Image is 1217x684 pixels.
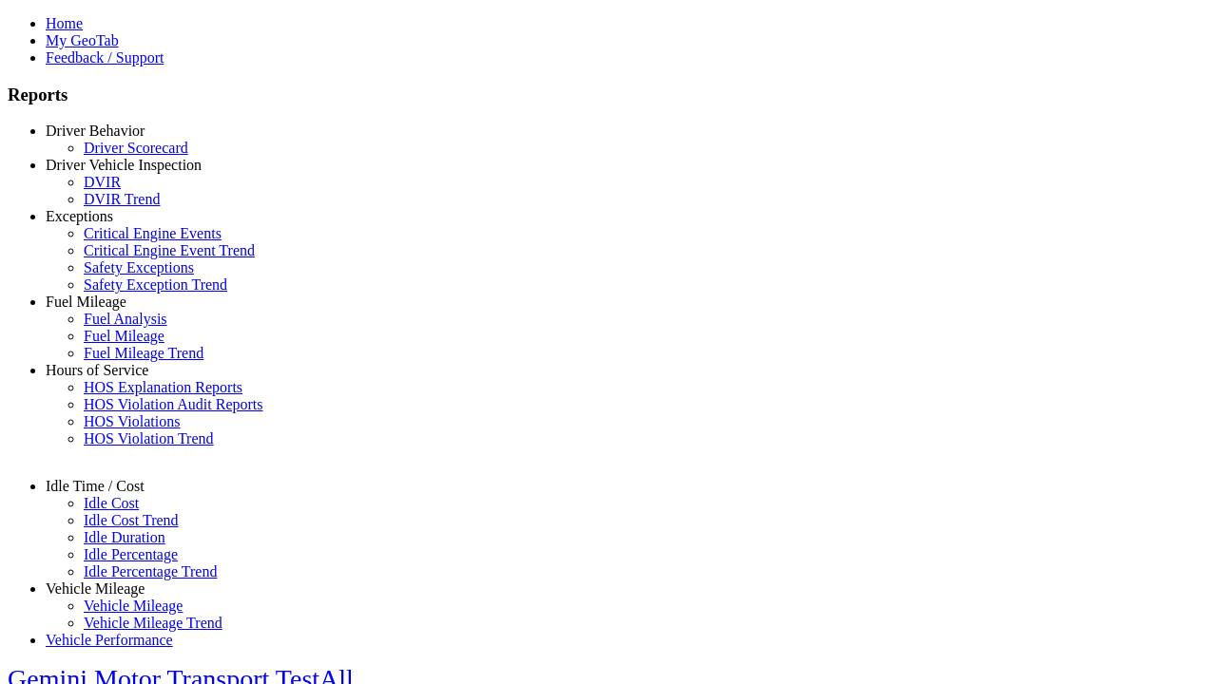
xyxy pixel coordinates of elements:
[84,259,194,275] a: Safety Exceptions
[84,529,165,545] a: Idle Duration
[84,396,263,412] a: HOS Violation Audit Reports
[46,157,202,173] a: Driver Vehicle Inspection
[84,242,255,258] a: Critical Engine Event Trend
[84,379,242,395] a: HOS Explanation Reports
[84,430,214,446] a: HOS Violation Trend
[46,49,164,66] a: Feedback / Support
[46,15,83,31] a: Home
[46,632,173,648] a: Vehicle Performance
[84,563,217,579] a: Idle Percentage Trend
[84,413,180,429] a: HOS Violations
[46,294,126,310] a: Fuel Mileage
[84,140,188,156] a: Driver Scorecard
[84,191,160,207] a: DVIR Trend
[46,32,119,48] a: My GeoTab
[84,615,222,631] a: Vehicle Mileage Trend
[84,328,164,344] a: Fuel Mileage
[84,512,179,528] a: Idle Cost Trend
[84,345,203,361] a: Fuel Mileage Trend
[46,362,148,378] a: Hours of Service
[84,225,222,241] a: Critical Engine Events
[46,478,145,494] a: Idle Time / Cost
[8,85,1209,105] h3: Reports
[84,598,183,614] a: Vehicle Mileage
[84,276,227,293] a: Safety Exception Trend
[84,546,178,562] a: Idle Percentage
[84,495,139,511] a: Idle Cost
[84,174,121,190] a: DVIR
[84,311,167,327] a: Fuel Analysis
[46,123,145,139] a: Driver Behavior
[46,208,113,224] a: Exceptions
[46,580,145,597] a: Vehicle Mileage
